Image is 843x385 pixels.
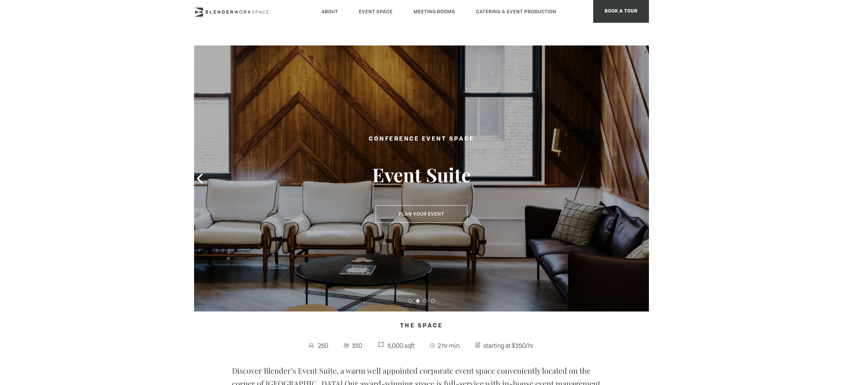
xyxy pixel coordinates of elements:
h3: Event Suite [334,163,509,186]
span: 2 hr min. [436,340,462,352]
button: Plan Your Event [376,205,467,223]
span: 5,000 sqft [385,340,417,352]
span: 250 [316,340,330,352]
h4: The Space [194,319,649,333]
h2: Conference Event Space [334,135,509,144]
span: 350 [350,340,365,352]
span: starting at $350/hr [481,340,536,352]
